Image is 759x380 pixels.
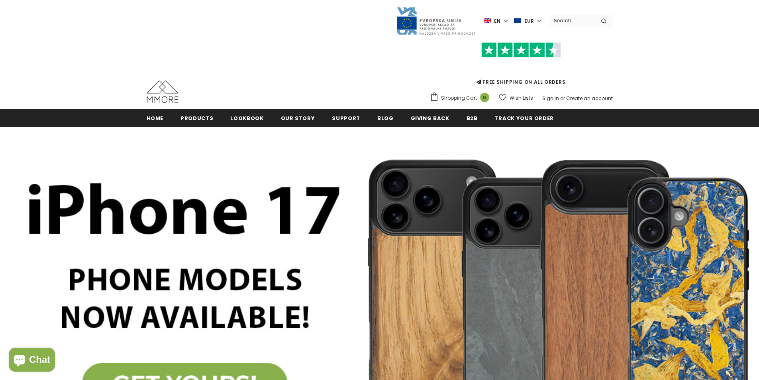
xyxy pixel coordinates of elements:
[230,109,263,127] a: Lookbook
[560,95,565,102] span: or
[147,109,164,127] a: Home
[147,114,164,122] span: Home
[566,95,613,102] a: Create an account
[281,109,315,127] a: Our Story
[499,91,533,105] a: Wish Lists
[396,6,476,35] img: Javni Razpis
[396,17,476,24] a: Javni Razpis
[430,92,493,104] a: Shopping Cart 0
[6,348,57,374] inbox-online-store-chat: Shopify online store chat
[332,109,360,127] a: support
[411,114,449,122] span: Giving back
[411,109,449,127] a: Giving back
[549,15,595,26] input: Search Site
[480,93,489,102] span: 0
[467,109,478,127] a: B2B
[377,109,394,127] a: Blog
[510,94,533,102] span: Wish Lists
[495,109,554,127] a: Track your order
[481,42,561,58] img: Trust Pilot Stars
[281,114,315,122] span: Our Story
[180,109,213,127] a: Products
[430,46,613,85] span: FREE SHIPPING ON ALL ORDERS
[524,17,534,25] span: EUR
[180,114,213,122] span: Products
[467,114,478,122] span: B2B
[147,81,178,103] img: MMORE Cases
[332,114,360,122] span: support
[494,17,500,25] span: en
[484,18,491,24] img: i-lang-1.png
[441,94,477,102] span: Shopping Cart
[542,95,559,102] a: Sign In
[495,114,554,122] span: Track your order
[377,114,394,122] span: Blog
[230,114,263,122] span: Lookbook
[430,57,613,78] iframe: Customer reviews powered by Trustpilot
